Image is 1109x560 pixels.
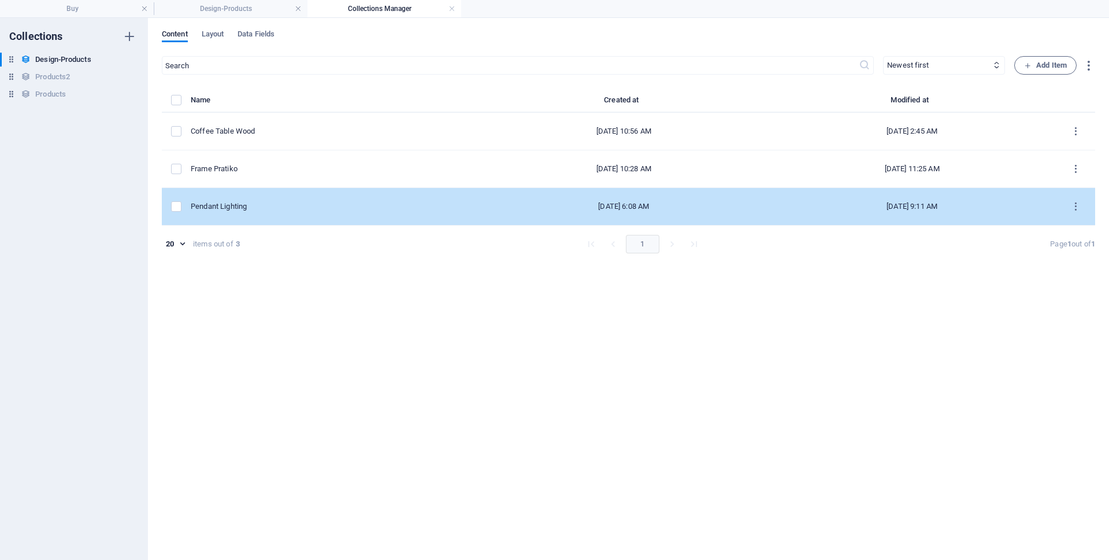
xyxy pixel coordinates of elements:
div: Page out of [1050,239,1095,249]
span: Content [162,27,188,43]
div: items out of [193,239,233,249]
strong: 1 [1067,240,1071,248]
h6: Design-Products [35,53,91,67]
span: Add Item [1024,58,1067,72]
div: Pendant Lighting [191,201,470,212]
i: Create new collection [123,30,136,43]
table: items list [162,93,1095,226]
div: [DATE] 10:28 AM [489,164,759,174]
div: Frame Pratiko [191,164,470,174]
button: Add Item [1014,56,1077,75]
h4: Design-Products [154,2,307,15]
h6: Products2 [35,70,70,84]
div: [DATE] 6:08 AM [489,201,759,212]
h6: Products [35,87,66,101]
div: [DATE] 10:56 AM [489,126,759,137]
div: [DATE] 2:45 AM [777,126,1047,137]
h6: Collections [9,30,63,43]
th: Name [191,93,480,113]
div: Coffee Table Wood [191,126,470,137]
div: [DATE] 11:25 AM [777,164,1047,174]
nav: pagination navigation [580,235,704,253]
input: Search [162,56,859,75]
button: page 1 [626,235,659,253]
span: Data Fields [238,27,275,43]
div: [DATE] 9:11 AM [777,201,1047,212]
div: 20 [162,239,188,249]
th: Modified at [768,93,1056,113]
strong: 1 [1091,240,1095,248]
span: Layout [202,27,224,43]
th: Created at [480,93,768,113]
strong: 3 [236,239,240,249]
h4: Collections Manager [307,2,461,15]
